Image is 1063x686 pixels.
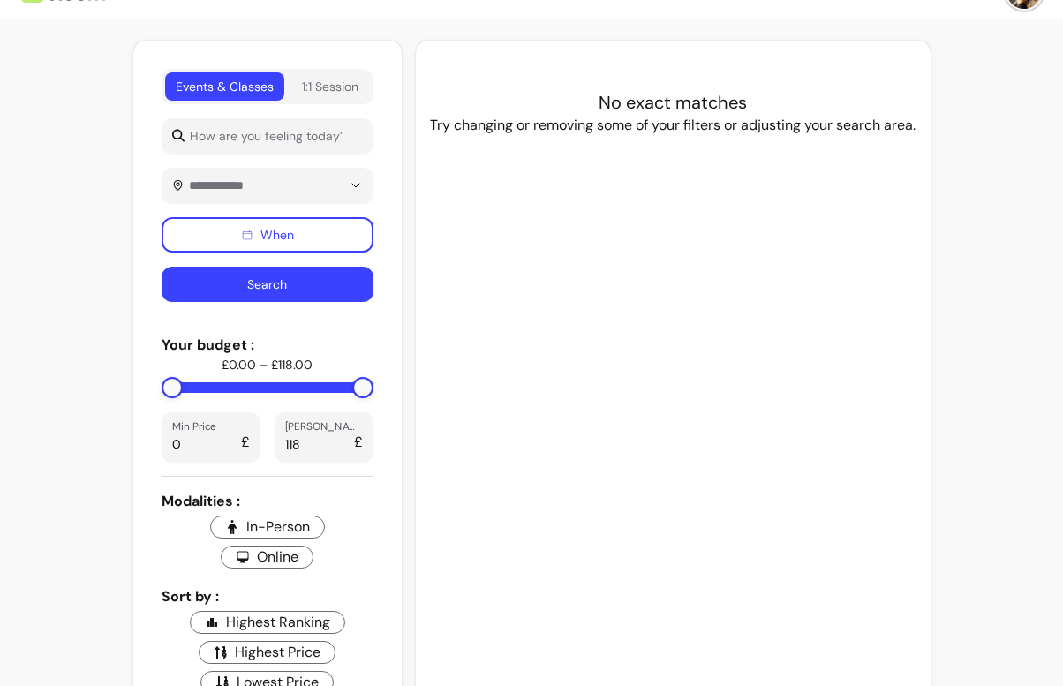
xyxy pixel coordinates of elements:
p: Your budget : [162,335,373,356]
label: Min Price [172,418,222,433]
input: Min Price [172,435,241,453]
p: No exact matches [599,90,747,115]
button: Search [162,267,373,302]
p: Modalities : [162,491,373,512]
span: Highest Price [199,641,335,664]
button: Show suggestions [342,171,370,200]
span: In-Person [210,516,325,539]
div: 1:1 Session [302,78,358,95]
input: How are you feeling today? [185,127,362,145]
output: £0.00 – £118.00 [222,356,313,373]
label: [PERSON_NAME] [285,418,369,433]
p: Try changing or removing some of your filters or adjusting your search area. [430,115,916,136]
span: Online [221,546,313,569]
input: Max Price [285,435,354,453]
div: £ [285,419,363,455]
span: Highest Ranking [190,611,345,634]
input: Try "London" [184,177,313,194]
div: Events & Classes [176,78,274,95]
button: When [162,217,373,253]
div: £ [172,419,250,455]
p: Sort by : [162,586,373,607]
